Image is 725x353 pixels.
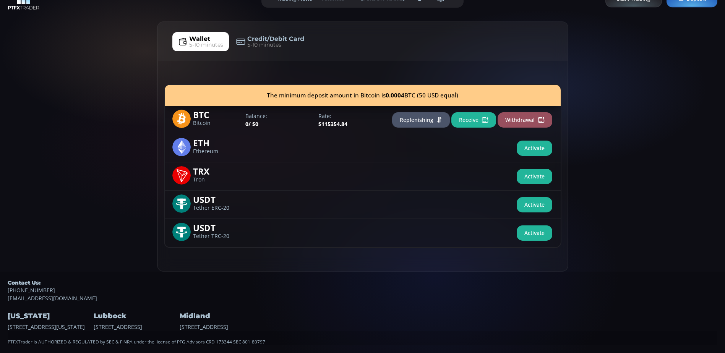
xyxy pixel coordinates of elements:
div: [STREET_ADDRESS][US_STATE] [8,302,92,330]
span: Tron [193,177,240,182]
span: Tether ERC-20 [193,206,240,211]
div: PTFXTrader is AUTHORIZED & REGULATED by SEC & FINRA under the license of PFG Advisors CRD 173344 ... [8,331,717,345]
button: Activate [517,141,552,156]
span: ETH [193,138,240,147]
h4: [US_STATE] [8,310,92,322]
span: USDT [193,223,240,232]
div: 0 [242,112,315,128]
label: Rate: [318,112,384,120]
a: Wallet5-10 minutes [172,32,229,51]
span: 5-10 minutes [247,41,281,49]
button: Activate [517,197,552,212]
span: Ethereum [193,149,240,154]
span: BTC [193,110,240,118]
a: Credit/Debit Card5-10 minutes [230,32,310,51]
span: 5-10 minutes [189,41,223,49]
div: $115354.84 [315,112,388,128]
span: Wallet [189,34,210,44]
button: Withdrawal [498,112,552,128]
b: 0.0004 [386,91,404,99]
div: [STREET_ADDRESS] [94,302,178,330]
h4: Midland [180,310,264,322]
button: Replenishing [392,112,450,128]
span: USDT [193,194,240,203]
button: Activate [517,169,552,184]
span: Credit/Debit Card [247,34,304,44]
h5: Contact Us: [8,279,717,286]
h4: Lubbock [94,310,178,322]
div: The minimum deposit amount in Bitcoin is BTC (50 USD equal) [165,85,561,106]
button: Activate [517,225,552,241]
label: Balance: [245,112,311,120]
div: [STREET_ADDRESS] [180,302,264,330]
span: Tether TRC-20 [193,234,240,239]
a: [PHONE_NUMBER] [8,286,717,294]
button: Receive [451,112,496,128]
div: [EMAIL_ADDRESS][DOMAIN_NAME] [8,279,717,302]
span: Bitcoin [193,121,240,126]
span: TRX [193,166,240,175]
span: / $0 [248,120,258,128]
